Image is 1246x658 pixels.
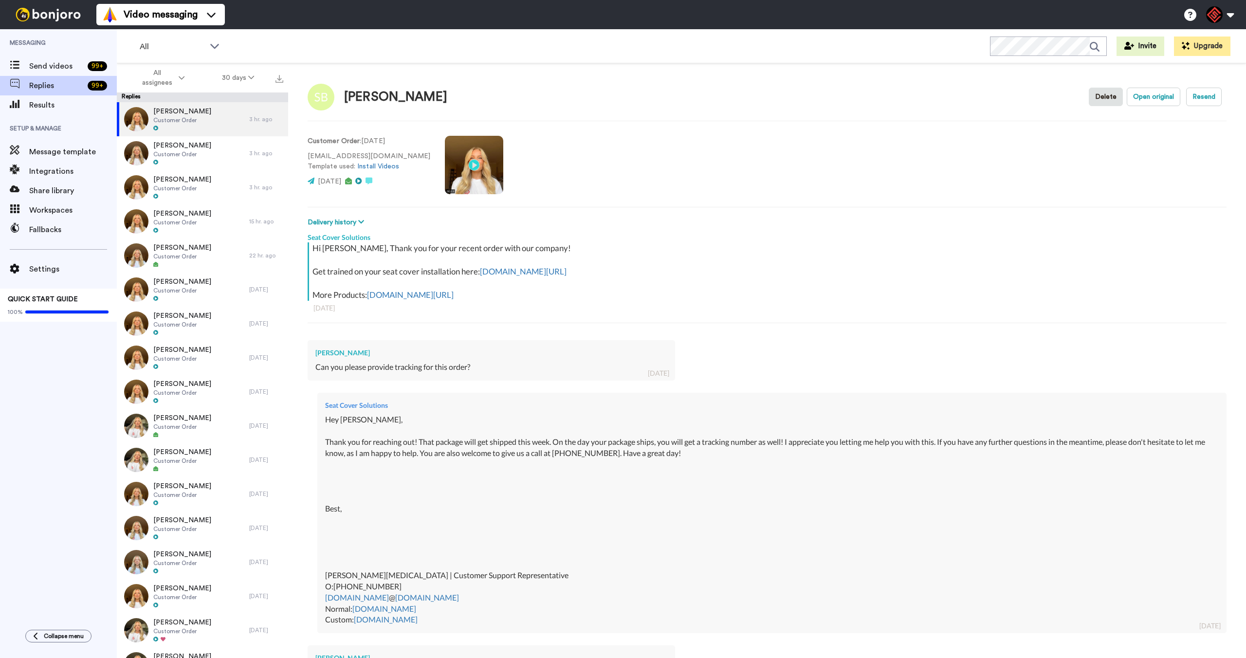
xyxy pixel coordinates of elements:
[153,175,211,184] span: [PERSON_NAME]
[29,80,84,91] span: Replies
[124,448,148,472] img: 621f84f7-872d-4bd9-8bde-b5565161280b-thumb.jpg
[325,414,1219,625] div: Hey [PERSON_NAME], Thank you for reaching out! That package will get shipped this week. On the da...
[117,238,288,273] a: [PERSON_NAME]Customer Order22 hr. ago
[480,266,567,276] a: [DOMAIN_NAME][URL]
[117,273,288,307] a: [PERSON_NAME]Customer Order[DATE]
[124,584,148,608] img: 835212fa-534e-41c0-b88c-3872023ab6bb-thumb.jpg
[354,615,418,624] a: [DOMAIN_NAME]
[29,204,117,216] span: Workspaces
[29,60,84,72] span: Send videos
[137,68,177,88] span: All assignees
[44,632,84,640] span: Collapse menu
[352,604,416,613] a: [DOMAIN_NAME]
[117,477,288,511] a: [PERSON_NAME]Customer Order[DATE]
[124,209,148,234] img: b03c2c22-6a48-482b-bf23-d3052d6bd9f3-thumb.jpg
[117,204,288,238] a: [PERSON_NAME]Customer Order15 hr. ago
[153,116,211,124] span: Customer Order
[153,593,211,601] span: Customer Order
[153,277,211,287] span: [PERSON_NAME]
[117,443,288,477] a: [PERSON_NAME]Customer Order[DATE]
[124,618,148,642] img: fab79fc5-4c59-42fc-b3df-b39e7a1d96ef-thumb.jpg
[153,184,211,192] span: Customer Order
[153,243,211,253] span: [PERSON_NAME]
[153,219,211,226] span: Customer Order
[153,389,211,397] span: Customer Order
[153,618,211,627] span: [PERSON_NAME]
[249,252,283,259] div: 22 hr. ago
[153,379,211,389] span: [PERSON_NAME]
[124,175,148,200] img: d19811c7-2937-41f4-b058-6dbe87269fd1-thumb.jpg
[1127,88,1180,106] button: Open original
[1199,621,1221,631] div: [DATE]
[88,81,107,91] div: 99 +
[153,321,211,329] span: Customer Order
[308,217,367,228] button: Delivery history
[153,491,211,499] span: Customer Order
[249,456,283,464] div: [DATE]
[124,516,148,540] img: 81818109-b6b2-401b-b799-429fc35070ae-thumb.jpg
[249,286,283,293] div: [DATE]
[249,320,283,328] div: [DATE]
[25,630,92,642] button: Collapse menu
[395,593,459,602] a: [DOMAIN_NAME]
[117,170,288,204] a: [PERSON_NAME]Customer Order3 hr. ago
[124,414,148,438] img: d3a7a8f6-334b-4077-b7a6-14b41f891b3d-thumb.jpg
[153,311,211,321] span: [PERSON_NAME]
[124,107,148,131] img: d2686785-8f53-4271-8eae-b986a806cf62-thumb.jpg
[308,84,334,110] img: Image of Sean Barry
[153,627,211,635] span: Customer Order
[124,550,148,574] img: 8be15c0c-c1cd-42da-8e47-bbfc9ea6e200-thumb.jpg
[117,511,288,545] a: [PERSON_NAME]Customer Order[DATE]
[153,150,211,158] span: Customer Order
[29,263,117,275] span: Settings
[12,8,85,21] img: bj-logo-header-white.svg
[203,69,273,87] button: 30 days
[308,136,430,146] p: : [DATE]
[275,75,283,83] img: export.svg
[140,41,205,53] span: All
[124,141,148,165] img: b16e17cf-ed54-4663-883d-5267cff4386d-thumb.jpg
[8,296,78,303] span: QUICK START GUIDE
[249,490,283,498] div: [DATE]
[117,341,288,375] a: [PERSON_NAME]Customer Order[DATE]
[124,482,148,506] img: 0347f727-b1cc-483f-856d-21d9f382fbbc-thumb.jpg
[1117,37,1164,56] button: Invite
[29,185,117,197] span: Share library
[117,613,288,647] a: [PERSON_NAME]Customer Order[DATE]
[273,71,286,85] button: Export all results that match these filters now.
[153,413,211,423] span: [PERSON_NAME]
[153,559,211,567] span: Customer Order
[249,115,283,123] div: 3 hr. ago
[153,515,211,525] span: [PERSON_NAME]
[153,447,211,457] span: [PERSON_NAME]
[249,524,283,532] div: [DATE]
[1089,88,1123,106] button: Delete
[357,163,399,170] a: Install Videos
[153,141,211,150] span: [PERSON_NAME]
[153,209,211,219] span: [PERSON_NAME]
[124,380,148,404] img: 44d2f8e0-d7c2-4046-90ac-c42796517c3b-thumb.jpg
[102,7,118,22] img: vm-color.svg
[312,242,1224,301] div: Hi [PERSON_NAME], Thank you for your recent order with our company! Get trained on your seat cove...
[117,92,288,102] div: Replies
[117,136,288,170] a: [PERSON_NAME]Customer Order3 hr. ago
[29,99,117,111] span: Results
[124,8,198,21] span: Video messaging
[29,146,117,158] span: Message template
[153,287,211,294] span: Customer Order
[153,355,211,363] span: Customer Order
[124,243,148,268] img: 51607d62-fee8-4b3c-a29c-50165726029e-thumb.jpg
[344,90,447,104] div: [PERSON_NAME]
[315,348,667,358] div: [PERSON_NAME]
[1186,88,1222,106] button: Resend
[124,277,148,302] img: 67399500-55d2-4eab-b767-1f549c746439-thumb.jpg
[648,368,669,378] div: [DATE]
[153,549,211,559] span: [PERSON_NAME]
[1174,37,1230,56] button: Upgrade
[249,183,283,191] div: 3 hr. ago
[117,409,288,443] a: [PERSON_NAME]Customer Order[DATE]
[325,593,389,602] a: [DOMAIN_NAME]
[117,307,288,341] a: [PERSON_NAME]Customer Order[DATE]
[249,626,283,634] div: [DATE]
